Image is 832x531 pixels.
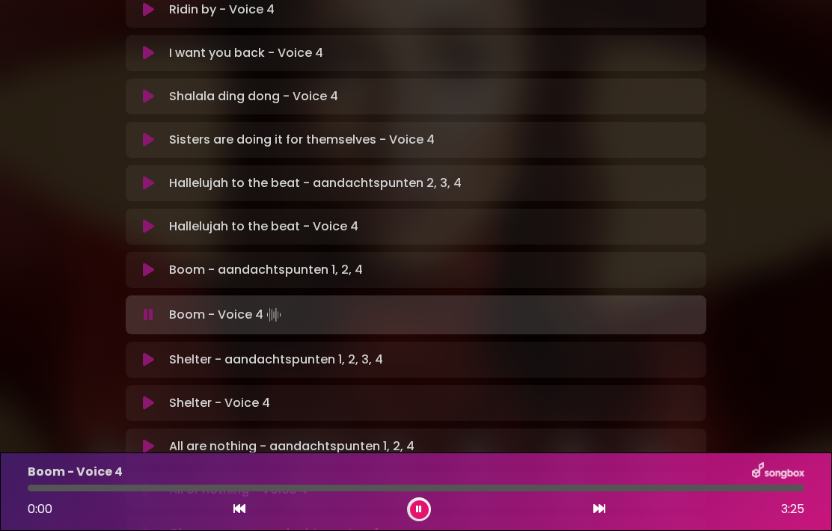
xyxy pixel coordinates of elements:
p: Boom - Voice 4 [28,463,123,481]
p: All are nothing - aandachtspunten 1, 2, 4 [169,438,415,455]
p: Hallelujah to the beat - aandachtspunten 2, 3, 4 [169,174,462,192]
img: waveform4.gif [263,304,284,325]
span: 0:00 [28,500,52,518]
span: 3:25 [781,500,804,518]
p: Sisters are doing it for themselves - Voice 4 [169,131,435,149]
p: Shalala ding dong - Voice 4 [169,88,338,105]
img: songbox-logo-white.png [752,462,804,482]
p: Ridin by - Voice 4 [169,1,275,19]
p: Shelter - Voice 4 [169,394,270,412]
p: Boom - aandachtspunten 1, 2, 4 [169,261,363,279]
p: Hallelujah to the beat - Voice 4 [169,218,358,236]
p: Boom - Voice 4 [169,304,284,325]
p: I want you back - Voice 4 [169,44,323,62]
p: Shelter - aandachtspunten 1, 2, 3, 4 [169,351,383,369]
